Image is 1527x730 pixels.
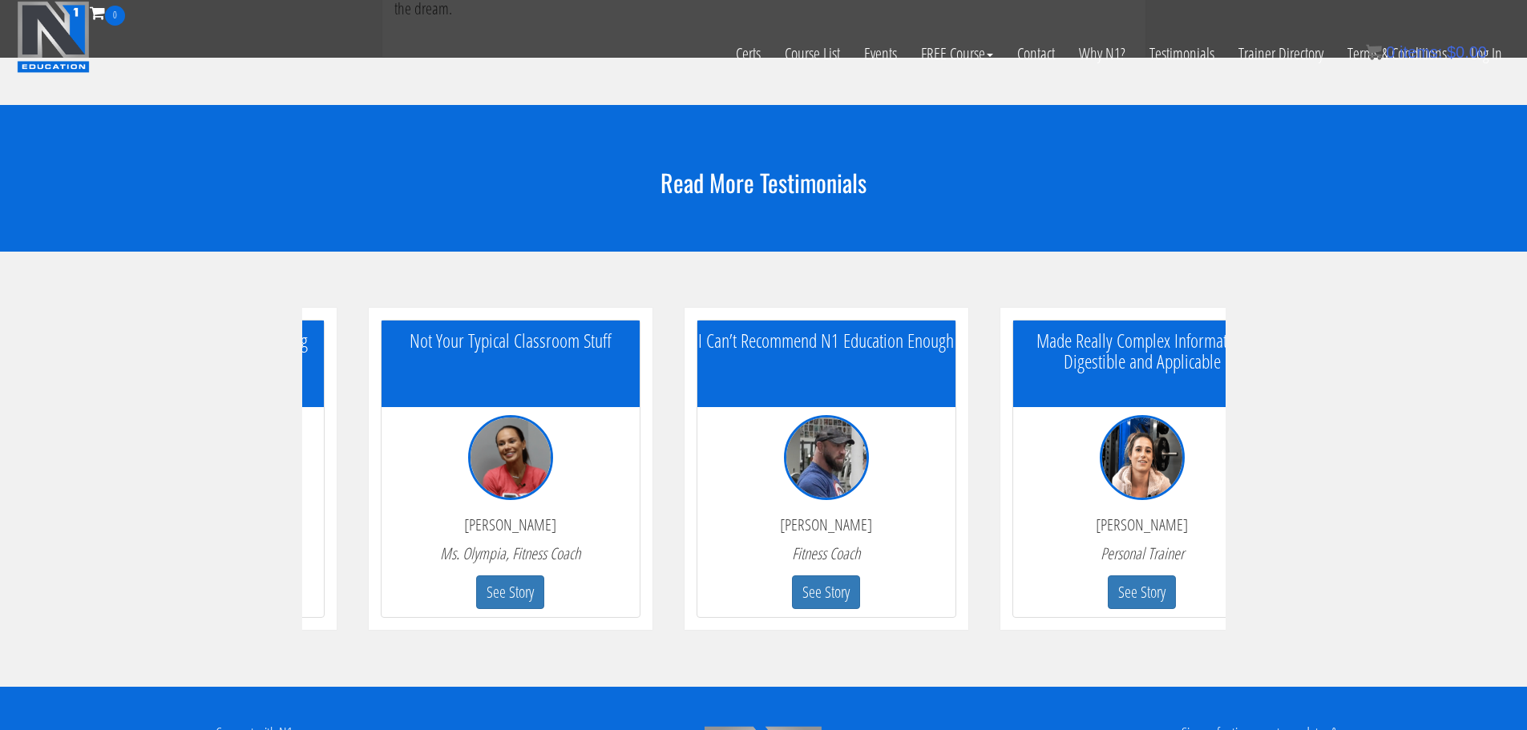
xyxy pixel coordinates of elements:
[1447,43,1487,61] bdi: 0.00
[17,1,90,73] img: n1-education
[1400,43,1442,61] span: items:
[1108,579,1176,601] a: See Story
[1459,26,1514,82] a: Log In
[1226,26,1335,82] a: Trainer Directory
[1013,330,1271,373] h5: Made Really Complex Information Digestible and Applicable
[852,26,909,82] a: Events
[784,415,869,500] img: testimonial
[1025,516,1259,534] p: [PERSON_NAME]
[697,330,955,351] h5: I Can’t Recommend N1 Education Enough
[909,26,1005,82] a: FREE Course
[709,516,943,534] p: [PERSON_NAME]
[1447,43,1456,61] span: $
[1335,26,1459,82] a: Terms & Conditions
[1137,26,1226,82] a: Testimonials
[394,516,628,534] p: [PERSON_NAME]
[1005,26,1067,82] a: Contact
[440,542,580,564] em: Ms. Olympia, Fitness Coach
[476,579,544,601] a: See Story
[90,2,125,23] a: 0
[1366,43,1487,61] a: 0 items: $0.00
[792,542,860,564] em: Fitness Coach
[792,579,860,601] a: See Story
[1108,575,1176,610] button: See Story
[382,330,640,351] h5: Not Your Typical Classroom Stuff
[476,575,544,610] button: See Story
[1067,26,1137,82] a: Why N1?
[105,6,125,26] span: 0
[1100,415,1185,500] img: testimonial
[1386,43,1395,61] span: 0
[724,26,773,82] a: Certs
[1101,542,1184,564] em: Personal Trainer
[792,575,860,610] button: See Story
[1366,44,1382,60] img: icon11.png
[468,415,553,500] img: testimonial
[773,26,852,82] a: Course List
